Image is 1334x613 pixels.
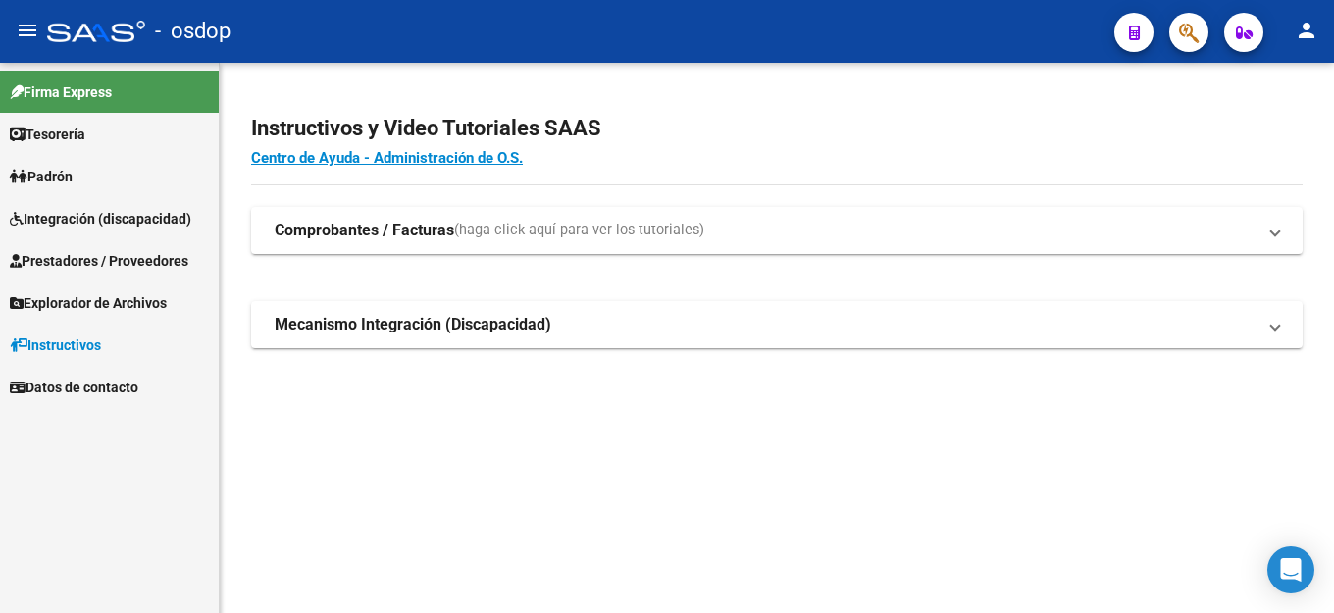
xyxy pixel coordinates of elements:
div: Open Intercom Messenger [1267,546,1314,593]
span: Tesorería [10,124,85,145]
span: Prestadores / Proveedores [10,250,188,272]
mat-expansion-panel-header: Mecanismo Integración (Discapacidad) [251,301,1303,348]
a: Centro de Ayuda - Administración de O.S. [251,149,523,167]
span: Padrón [10,166,73,187]
h2: Instructivos y Video Tutoriales SAAS [251,110,1303,147]
span: Datos de contacto [10,377,138,398]
strong: Comprobantes / Facturas [275,220,454,241]
span: Integración (discapacidad) [10,208,191,230]
strong: Mecanismo Integración (Discapacidad) [275,314,551,335]
span: - osdop [155,10,231,53]
span: Firma Express [10,81,112,103]
span: (haga click aquí para ver los tutoriales) [454,220,704,241]
mat-icon: person [1295,19,1318,42]
mat-expansion-panel-header: Comprobantes / Facturas(haga click aquí para ver los tutoriales) [251,207,1303,254]
span: Explorador de Archivos [10,292,167,314]
mat-icon: menu [16,19,39,42]
span: Instructivos [10,334,101,356]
